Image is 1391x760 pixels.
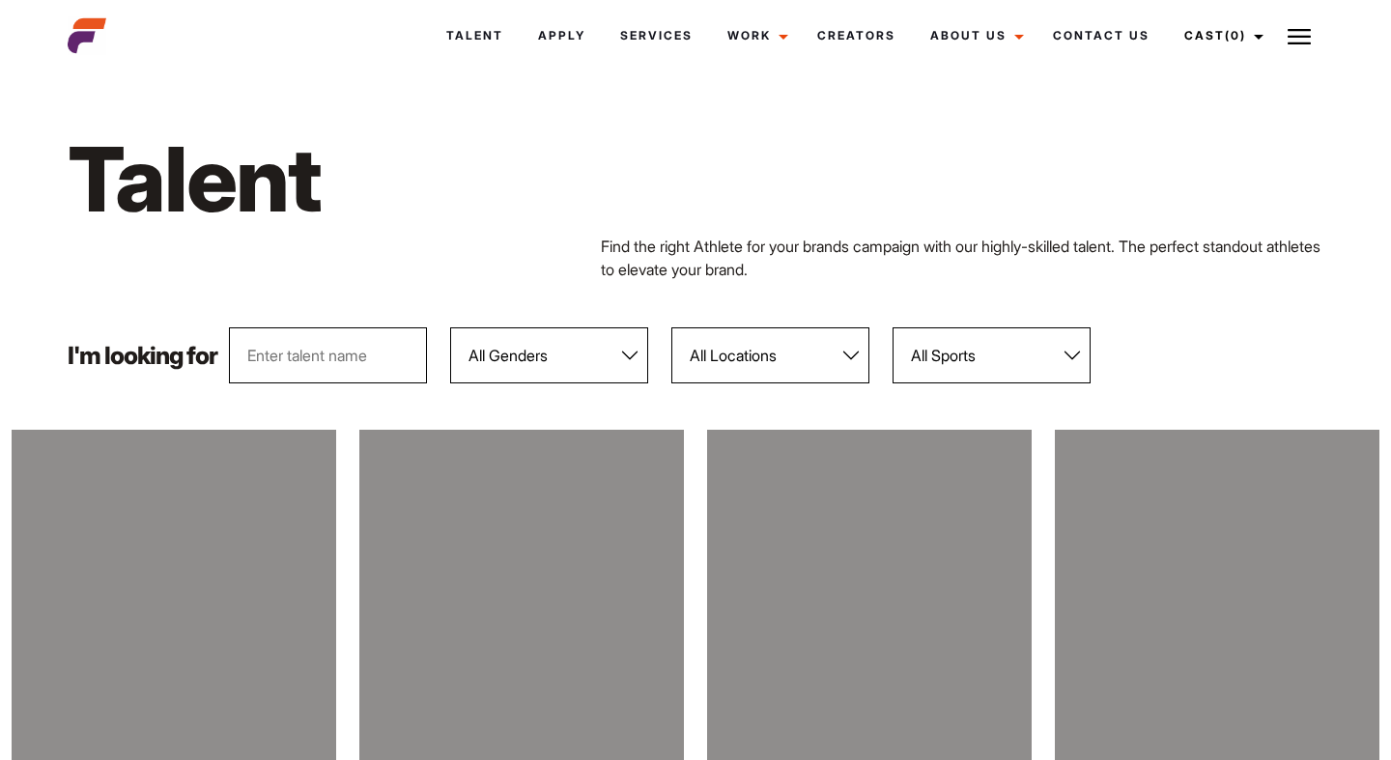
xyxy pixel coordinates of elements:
[68,124,791,235] h1: Talent
[429,10,521,62] a: Talent
[521,10,603,62] a: Apply
[800,10,913,62] a: Creators
[68,344,217,368] p: I'm looking for
[1036,10,1167,62] a: Contact Us
[1288,25,1311,48] img: Burger icon
[710,10,800,62] a: Work
[601,235,1324,281] p: Find the right Athlete for your brands campaign with our highly-skilled talent. The perfect stand...
[1225,28,1246,42] span: (0)
[68,16,106,55] img: cropped-aefm-brand-fav-22-square.png
[913,10,1036,62] a: About Us
[603,10,710,62] a: Services
[229,327,427,383] input: Enter talent name
[1167,10,1275,62] a: Cast(0)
